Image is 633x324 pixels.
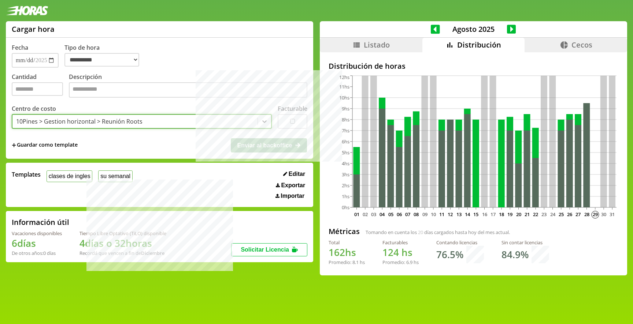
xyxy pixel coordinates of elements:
h1: 6 días [12,237,62,250]
tspan: 5hs [342,149,349,156]
tspan: 4hs [342,160,349,167]
tspan: 8hs [342,116,349,123]
label: Tipo de hora [64,44,145,68]
text: 15 [473,211,478,218]
button: Solicitar Licencia [231,243,307,256]
text: 12 [448,211,453,218]
span: Solicitar Licencia [241,246,289,253]
text: 28 [584,211,589,218]
span: 8.1 [352,259,359,265]
input: Cantidad [12,82,63,96]
span: 162 [329,246,345,259]
span: Cecos [571,40,592,50]
span: Tomando en cuenta los días cargados hasta hoy del mes actual. [366,229,510,236]
text: 10 [431,211,436,218]
text: 21 [525,211,530,218]
div: Contando licencias [436,239,484,246]
text: 14 [465,211,470,218]
text: 13 [456,211,462,218]
text: 24 [550,211,555,218]
text: 01 [354,211,359,218]
text: 29 [593,211,598,218]
text: 22 [533,211,538,218]
select: Tipo de hora [64,53,139,67]
span: 20 [418,229,423,236]
div: 10Pines > Gestion horizontal > Reunión Roots [16,117,142,125]
text: 27 [575,211,581,218]
label: Descripción [69,73,307,99]
text: 25 [559,211,564,218]
text: 02 [363,211,368,218]
text: 17 [491,211,496,218]
span: +Guardar como template [12,141,78,149]
label: Facturable [278,105,307,113]
tspan: 1hs [342,193,349,200]
text: 07 [405,211,410,218]
span: Distribución [457,40,501,50]
button: Editar [281,170,307,178]
div: Promedio: hs [382,259,419,265]
text: 18 [499,211,504,218]
tspan: 10hs [339,94,349,101]
div: De otros años: 0 días [12,250,62,256]
button: Exportar [274,182,307,189]
h1: 84.9 % [501,248,529,261]
text: 31 [610,211,615,218]
tspan: 2hs [342,182,349,189]
text: 11 [439,211,444,218]
text: 16 [482,211,487,218]
div: Tiempo Libre Optativo (TiLO) disponible [79,230,166,237]
text: 19 [507,211,512,218]
div: Sin contar licencias [501,239,549,246]
text: 09 [422,211,427,218]
span: Importar [281,193,304,199]
span: 124 [382,246,399,259]
textarea: Descripción [69,82,307,98]
h1: 76.5 % [436,248,463,261]
h2: Métricas [329,226,360,236]
span: Templates [12,170,41,178]
text: 05 [388,211,393,218]
tspan: 0hs [342,204,349,211]
tspan: 12hs [339,74,349,80]
b: Diciembre [141,250,164,256]
tspan: 6hs [342,138,349,145]
div: Total [329,239,365,246]
button: clases de ingles [47,170,92,182]
text: 03 [371,211,376,218]
h2: Distribución de horas [329,61,618,71]
span: 6.9 [406,259,412,265]
text: 30 [601,211,606,218]
div: Promedio: hs [329,259,365,265]
h1: 4 días o 32 horas [79,237,166,250]
h1: hs [382,246,419,259]
div: Vacaciones disponibles [12,230,62,237]
tspan: 9hs [342,105,349,112]
h1: Cargar hora [12,24,55,34]
tspan: 7hs [342,127,349,134]
img: logotipo [6,6,48,15]
span: Listado [364,40,390,50]
div: Facturables [382,239,419,246]
label: Centro de costo [12,105,56,113]
text: 23 [541,211,547,218]
h2: Información útil [12,217,69,227]
text: 06 [397,211,402,218]
tspan: 11hs [339,83,349,90]
text: 04 [380,211,385,218]
tspan: 3hs [342,171,349,178]
div: Recordá que vencen a fin de [79,250,166,256]
h1: hs [329,246,365,259]
text: 20 [516,211,521,218]
span: + [12,141,16,149]
span: Editar [289,171,305,177]
text: 26 [567,211,572,218]
button: su semanal [98,170,132,182]
label: Fecha [12,44,28,52]
span: Agosto 2025 [440,24,507,34]
span: Exportar [281,182,305,189]
text: 08 [414,211,419,218]
label: Cantidad [12,73,69,99]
